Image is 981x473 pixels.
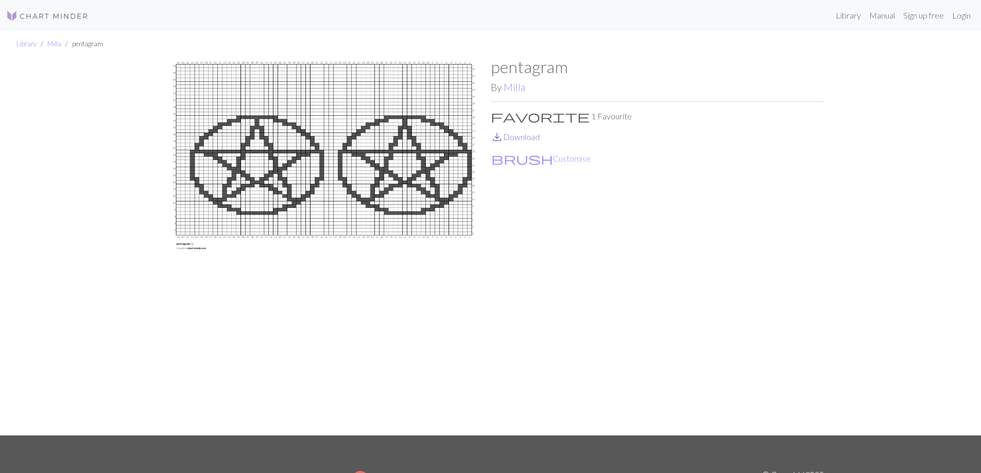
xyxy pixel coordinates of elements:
a: Sign up free [899,5,948,26]
p: 1 Favourite [491,110,824,122]
span: save_alt [491,130,503,144]
a: DownloadDownload [491,132,540,142]
a: Library [832,5,865,26]
img: Logo [6,10,89,22]
a: Milla [47,40,61,48]
h2: By [491,81,824,93]
i: Download [491,131,503,143]
i: Favourite [491,110,590,122]
a: Library [16,40,37,48]
a: Manual [865,5,899,26]
a: Milla [504,81,525,93]
button: CustomiseCustomise [491,152,591,165]
i: Customise [491,152,553,165]
h1: pentagram [491,57,824,77]
span: brush [491,151,553,166]
img: pentagram [157,57,491,435]
span: favorite [491,109,590,124]
a: Login [948,5,975,26]
li: pentagram [61,39,103,49]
